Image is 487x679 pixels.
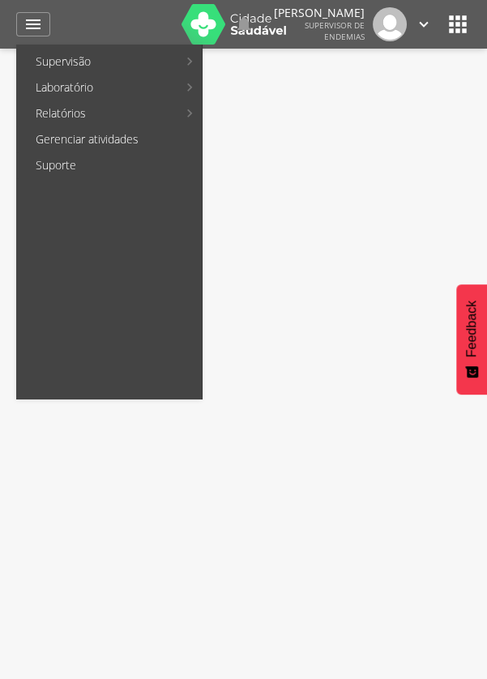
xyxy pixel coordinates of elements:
a: Suporte [19,152,202,178]
a: Laboratório [19,75,177,100]
span: Feedback [464,301,479,357]
a: Gerenciar atividades [19,126,202,152]
a: Relatórios [19,100,177,126]
a: Supervisão [19,49,177,75]
button: Feedback - Mostrar pesquisa [456,284,487,395]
